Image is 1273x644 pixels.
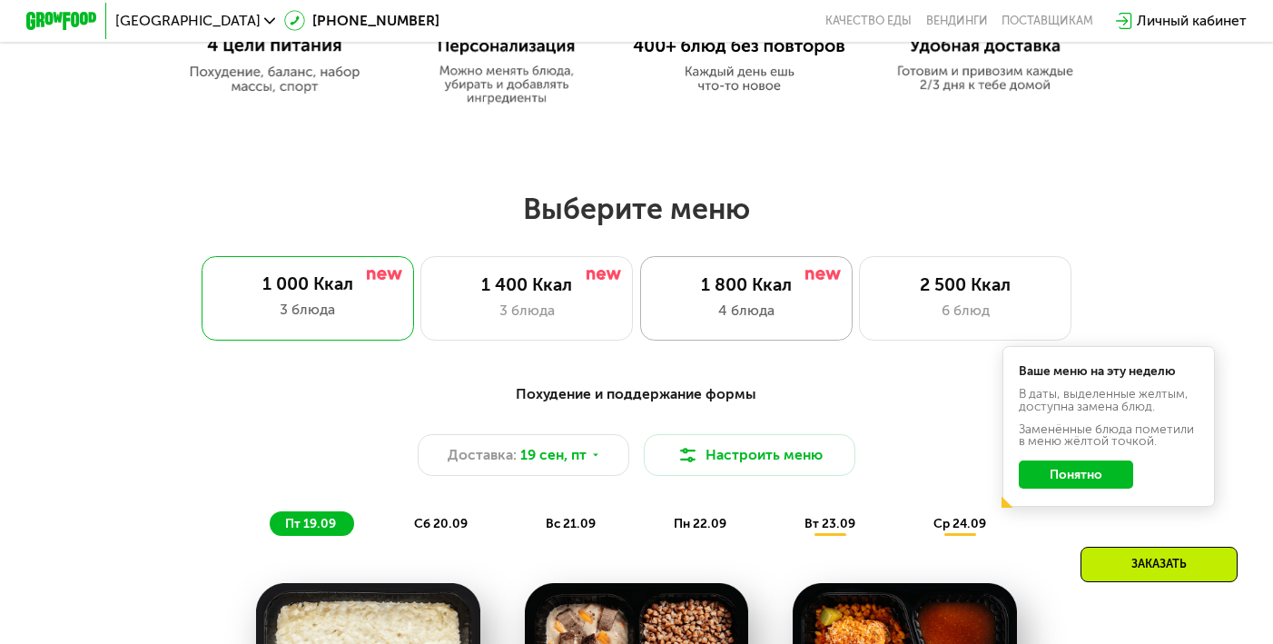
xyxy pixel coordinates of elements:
div: 1 800 Ккал [658,274,834,295]
span: пн 22.09 [674,516,726,531]
div: 1 000 Ккал [220,273,397,294]
div: 4 блюда [658,300,834,321]
span: ср 24.09 [933,516,986,531]
div: 6 блюд [878,300,1053,321]
button: Настроить меню [644,434,856,477]
span: 19 сен, пт [520,444,587,465]
span: [GEOGRAPHIC_DATA] [115,14,261,28]
div: Похудение и поддержание формы [113,383,1160,405]
div: Ваше меню на эту неделю [1019,365,1199,378]
a: [PHONE_NUMBER] [284,10,439,31]
span: сб 20.09 [414,516,468,531]
a: Качество еды [825,14,912,28]
a: Вендинги [926,14,988,28]
div: Заказать [1081,547,1238,582]
span: вс 21.09 [546,516,596,531]
div: Личный кабинет [1137,10,1247,31]
div: поставщикам [1002,14,1093,28]
button: Понятно [1019,461,1133,489]
div: 3 блюда [439,300,615,321]
div: 1 400 Ккал [439,274,615,295]
h2: Выберите меню [56,191,1216,227]
div: 2 500 Ккал [878,274,1053,295]
div: 3 блюда [220,299,397,320]
div: В даты, выделенные желтым, доступна замена блюд. [1019,388,1199,412]
div: Заменённые блюда пометили в меню жёлтой точкой. [1019,423,1199,448]
span: вт 23.09 [804,516,855,531]
span: Доставка: [448,444,517,465]
span: пт 19.09 [285,516,336,531]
